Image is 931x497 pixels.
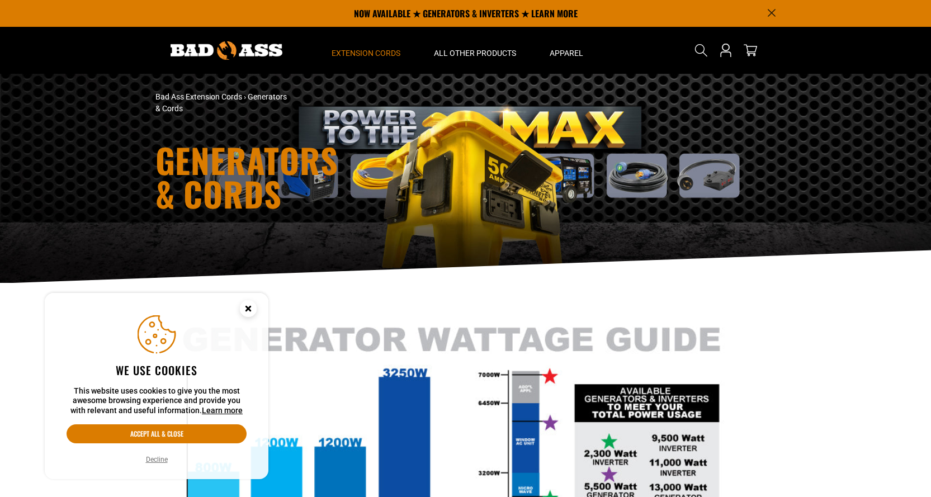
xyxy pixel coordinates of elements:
p: This website uses cookies to give you the most awesome browsing experience and provide you with r... [67,386,247,416]
h1: Generators & Cords [155,143,564,210]
a: Learn more [202,406,243,415]
span: › [244,92,246,101]
span: Apparel [550,48,583,58]
img: Bad Ass Extension Cords [171,41,282,60]
a: Bad Ass Extension Cords [155,92,242,101]
span: Extension Cords [332,48,400,58]
summary: Search [692,41,710,59]
summary: Apparel [533,27,600,74]
button: Accept all & close [67,424,247,443]
aside: Cookie Consent [45,293,268,480]
button: Decline [143,454,171,465]
span: All Other Products [434,48,516,58]
summary: All Other Products [417,27,533,74]
nav: breadcrumbs [155,91,564,115]
summary: Extension Cords [315,27,417,74]
h2: We use cookies [67,363,247,377]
